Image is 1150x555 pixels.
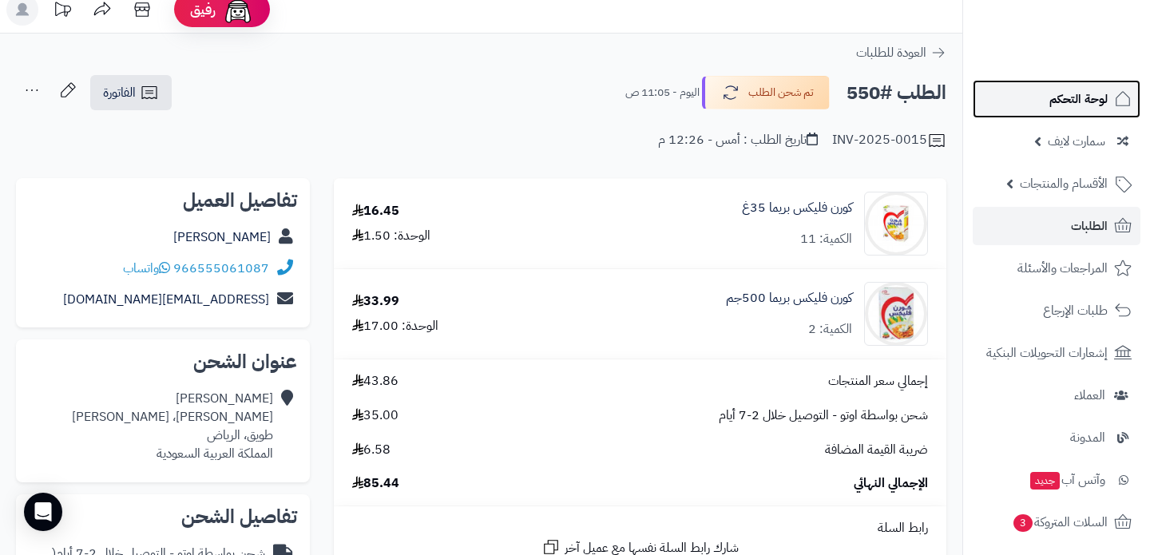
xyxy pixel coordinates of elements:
span: جديد [1030,472,1060,490]
a: [EMAIL_ADDRESS][DOMAIN_NAME] [63,290,269,309]
h2: الطلب #550 [847,77,946,109]
a: 966555061087 [173,259,269,278]
a: إشعارات التحويلات البنكية [973,334,1140,372]
span: 6.58 [352,441,391,459]
img: logo-2.png [1041,41,1135,74]
span: لوحة التحكم [1049,88,1108,110]
div: رابط السلة [340,519,940,537]
a: كورن فليكس بريما 35غ [742,199,852,217]
span: المدونة [1070,426,1105,449]
div: الكمية: 2 [808,320,852,339]
span: المراجعات والأسئلة [1017,257,1108,279]
a: العملاء [973,376,1140,414]
span: الإجمالي النهائي [854,474,928,493]
span: السلات المتروكة [1012,511,1108,533]
span: 85.44 [352,474,399,493]
div: [PERSON_NAME] [PERSON_NAME]، [PERSON_NAME] طويق، الرياض المملكة العربية السعودية [72,390,273,462]
a: العودة للطلبات [856,43,946,62]
div: الوحدة: 1.50 [352,227,430,245]
div: تاريخ الطلب : أمس - 12:26 م [658,131,818,149]
a: الطلبات [973,207,1140,245]
span: شحن بواسطة اوتو - التوصيل خلال 2-7 أيام [719,406,928,425]
a: كورن فليكس بريما 500جم [726,289,852,307]
a: لوحة التحكم [973,80,1140,118]
a: [PERSON_NAME] [173,228,271,247]
span: 3 [1013,514,1033,532]
div: الوحدة: 17.00 [352,317,438,335]
h2: عنوان الشحن [29,352,297,371]
small: اليوم - 11:05 ص [625,85,700,101]
a: طلبات الإرجاع [973,291,1140,330]
img: IMG_6771-90x90.JPG [865,192,927,256]
span: 43.86 [352,372,399,390]
a: المراجعات والأسئلة [973,249,1140,287]
button: تم شحن الطلب [702,76,830,109]
span: سمارت لايف [1048,130,1105,153]
span: الأقسام والمنتجات [1020,172,1108,195]
span: إجمالي سعر المنتجات [828,372,928,390]
span: الطلبات [1071,215,1108,237]
span: إشعارات التحويلات البنكية [986,342,1108,364]
span: العملاء [1074,384,1105,406]
span: وآتس آب [1029,469,1105,491]
div: Open Intercom Messenger [24,493,62,531]
span: ضريبة القيمة المضافة [825,441,928,459]
span: الفاتورة [103,83,136,102]
a: المدونة [973,418,1140,457]
a: الفاتورة [90,75,172,110]
a: وآتس آبجديد [973,461,1140,499]
div: INV-2025-0015 [832,131,946,150]
a: واتساب [123,259,170,278]
img: IMG_0496-90x90.JPG [865,282,927,346]
span: العودة للطلبات [856,43,926,62]
h2: تفاصيل الشحن [29,507,297,526]
div: الكمية: 11 [800,230,852,248]
div: 16.45 [352,202,399,220]
h2: تفاصيل العميل [29,191,297,210]
a: السلات المتروكة3 [973,503,1140,541]
div: 33.99 [352,292,399,311]
span: 35.00 [352,406,399,425]
span: طلبات الإرجاع [1043,299,1108,322]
